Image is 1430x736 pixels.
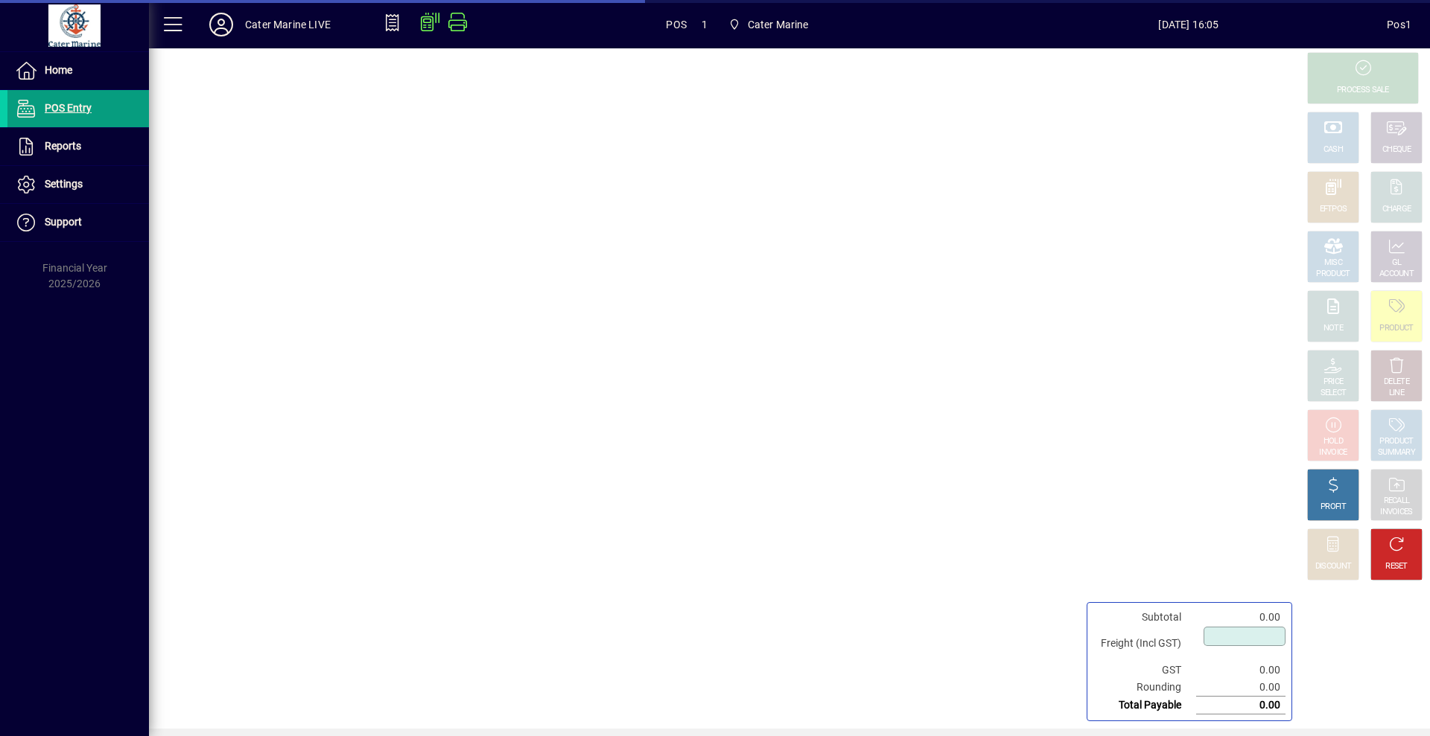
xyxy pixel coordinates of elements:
span: 1 [702,13,708,36]
div: CHEQUE [1382,144,1411,156]
span: Reports [45,140,81,152]
td: GST [1093,662,1196,679]
div: MISC [1324,257,1342,269]
td: Rounding [1093,679,1196,697]
div: SELECT [1321,388,1347,399]
div: SUMMARY [1378,447,1415,458]
span: [DATE] 16:05 [991,13,1388,36]
div: INVOICES [1380,507,1412,518]
div: ACCOUNT [1379,269,1414,280]
td: 0.00 [1196,679,1286,697]
td: Freight (Incl GST) [1093,626,1196,662]
a: Support [7,204,149,241]
span: Support [45,216,82,228]
div: DISCOUNT [1315,561,1351,572]
div: NOTE [1323,323,1343,334]
td: 0.00 [1196,662,1286,679]
div: RECALL [1384,496,1410,507]
td: Total Payable [1093,697,1196,714]
span: Cater Marine [748,13,809,36]
span: POS [666,13,687,36]
div: INVOICE [1319,447,1347,458]
td: 0.00 [1196,609,1286,626]
div: PRODUCT [1379,436,1413,447]
a: Reports [7,128,149,165]
span: Home [45,64,72,76]
div: RESET [1385,561,1408,572]
span: Cater Marine [722,11,815,38]
div: GL [1392,257,1402,269]
div: PRODUCT [1316,269,1350,280]
td: Subtotal [1093,609,1196,626]
a: Settings [7,166,149,203]
div: Pos1 [1387,13,1411,36]
div: DELETE [1384,377,1409,388]
div: PRICE [1323,377,1344,388]
div: EFTPOS [1320,204,1347,215]
div: LINE [1389,388,1404,399]
a: Home [7,52,149,89]
td: 0.00 [1196,697,1286,714]
div: PROCESS SALE [1337,85,1389,96]
div: Cater Marine LIVE [245,13,331,36]
button: Profile [197,11,245,38]
div: CASH [1323,144,1343,156]
div: HOLD [1323,436,1343,447]
div: PROFIT [1321,502,1346,513]
span: POS Entry [45,102,92,114]
div: CHARGE [1382,204,1411,215]
div: PRODUCT [1379,323,1413,334]
span: Settings [45,178,83,190]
